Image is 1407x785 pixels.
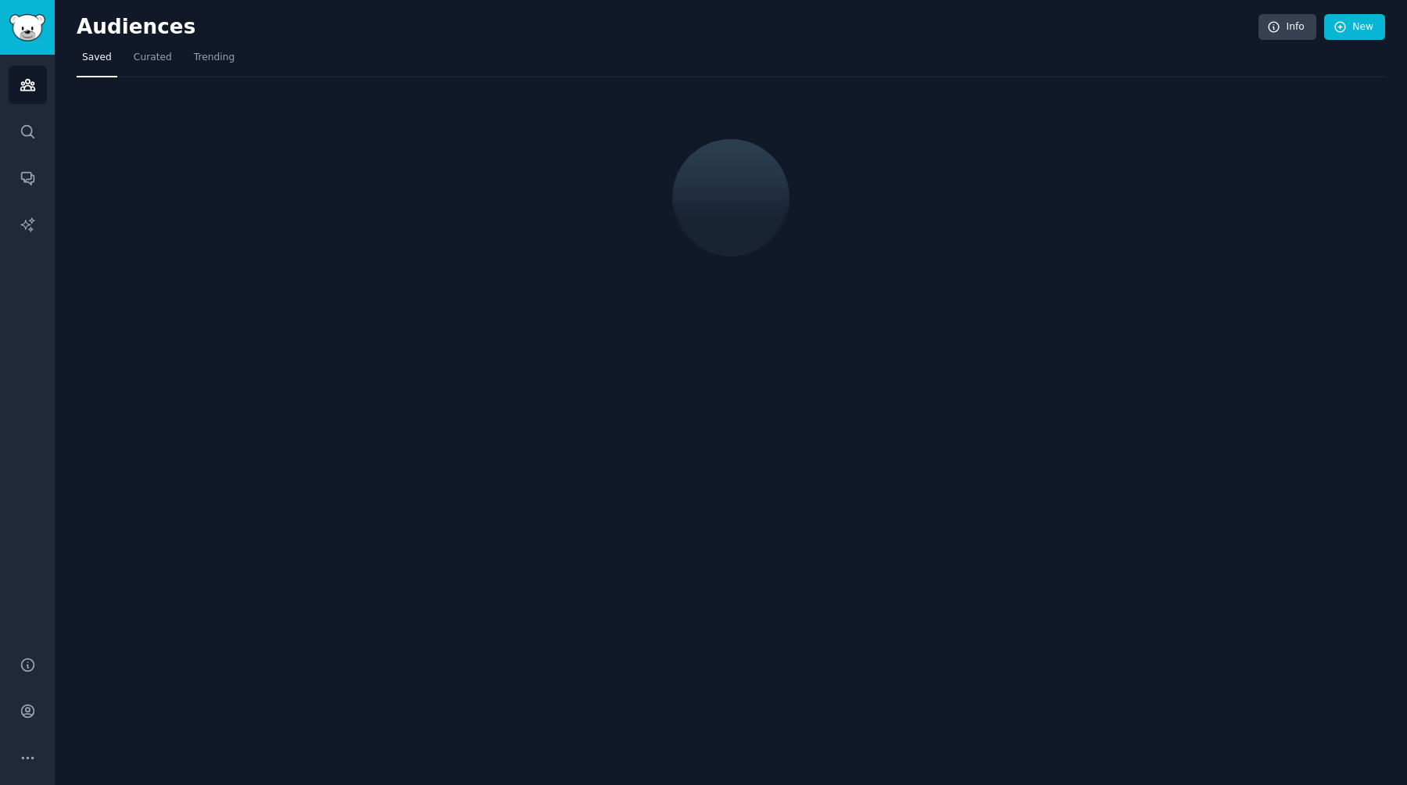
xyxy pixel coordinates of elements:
[77,45,117,77] a: Saved
[134,51,172,65] span: Curated
[188,45,240,77] a: Trending
[9,14,45,41] img: GummySearch logo
[77,15,1258,40] h2: Audiences
[194,51,234,65] span: Trending
[128,45,177,77] a: Curated
[1324,14,1385,41] a: New
[1258,14,1316,41] a: Info
[82,51,112,65] span: Saved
